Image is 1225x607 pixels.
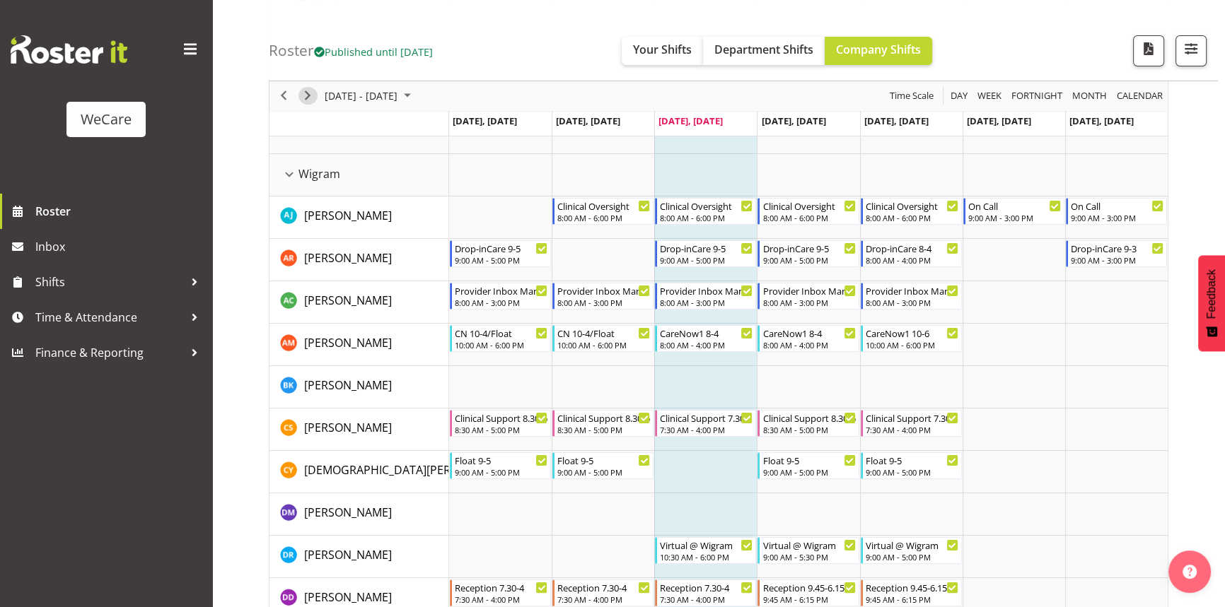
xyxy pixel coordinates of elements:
[274,88,294,105] button: Previous
[655,283,756,310] div: Andrew Casburn"s event - Provider Inbox Management Begin From Wednesday, October 8, 2025 at 8:00:...
[655,579,756,606] div: Demi Dumitrean"s event - Reception 7.30-4 Begin From Wednesday, October 8, 2025 at 7:30:00 AM GMT...
[866,339,958,350] div: 10:00 AM - 6:00 PM
[304,292,392,309] a: [PERSON_NAME]
[866,411,958,425] div: Clinical Support 7.30 - 4
[660,254,753,266] div: 9:00 AM - 5:00 PM
[304,334,392,351] a: [PERSON_NAME]
[557,199,650,213] div: Clinical Oversight
[35,307,184,328] span: Time & Attendance
[455,411,547,425] div: Clinical Support 8.30-5
[304,546,392,563] a: [PERSON_NAME]
[861,240,962,267] div: Andrea Ramirez"s event - Drop-inCare 8-4 Begin From Friday, October 10, 2025 at 8:00:00 AM GMT+13...
[1066,198,1167,225] div: AJ Jones"s event - On Call Begin From Sunday, October 12, 2025 at 9:00:00 AM GMT+13:00 Ends At Su...
[552,325,654,352] div: Ashley Mendoza"s event - CN 10-4/Float Begin From Tuesday, October 7, 2025 at 10:00:00 AM GMT+13:...
[557,339,650,350] div: 10:00 AM - 6:00 PM
[660,411,753,425] div: Clinical Support 7.30 - 4
[660,424,753,435] div: 7:30 AM - 4:00 PM
[622,37,703,65] button: Your Shifts
[762,199,855,213] div: Clinical Oversight
[557,453,650,467] div: Float 9-5
[35,271,184,293] span: Shifts
[866,199,958,213] div: Clinical Oversight
[450,240,551,267] div: Andrea Ramirez"s event - Drop-inCare 9-5 Begin From Monday, October 6, 2025 at 9:00:00 AM GMT+13:...
[861,283,962,310] div: Andrew Casburn"s event - Provider Inbox Management Begin From Friday, October 10, 2025 at 8:00:00...
[556,114,620,127] span: [DATE], [DATE]
[1115,88,1164,105] span: calendar
[1009,88,1065,105] button: Fortnight
[757,410,859,437] div: Catherine Stewart"s event - Clinical Support 8.30-5 Begin From Thursday, October 9, 2025 at 8:30:...
[1183,565,1197,579] img: help-xxl-2.png
[861,579,962,606] div: Demi Dumitrean"s event - Reception 9.45-6.15 Begin From Friday, October 10, 2025 at 9:45:00 AM GM...
[304,461,514,478] a: [DEMOGRAPHIC_DATA][PERSON_NAME]
[269,366,449,408] td: Brian Ko resource
[304,208,392,223] span: [PERSON_NAME]
[269,451,449,493] td: Christianna Yu resource
[1070,88,1110,105] button: Timeline Month
[557,297,650,308] div: 8:00 AM - 3:00 PM
[269,42,433,59] h4: Roster
[757,579,859,606] div: Demi Dumitrean"s event - Reception 9.45-6.15 Begin From Thursday, October 9, 2025 at 9:45:00 AM G...
[861,452,962,479] div: Christianna Yu"s event - Float 9-5 Begin From Friday, October 10, 2025 at 9:00:00 AM GMT+13:00 En...
[272,81,296,111] div: previous period
[304,207,392,224] a: [PERSON_NAME]
[1071,88,1108,105] span: Month
[660,551,753,562] div: 10:30 AM - 6:00 PM
[975,88,1004,105] button: Timeline Week
[557,283,650,297] div: Provider Inbox Management
[552,579,654,606] div: Demi Dumitrean"s event - Reception 7.30-4 Begin From Tuesday, October 7, 2025 at 7:30:00 AM GMT+1...
[660,594,753,605] div: 7:30 AM - 4:00 PM
[866,326,958,340] div: CareNow1 10-6
[948,88,970,105] button: Timeline Day
[304,547,392,562] span: [PERSON_NAME]
[557,594,650,605] div: 7:30 AM - 4:00 PM
[703,37,825,65] button: Department Shifts
[866,424,958,435] div: 7:30 AM - 4:00 PM
[861,537,962,564] div: Deepti Raturi"s event - Virtual @ Wigram Begin From Friday, October 10, 2025 at 9:00:00 AM GMT+13...
[455,466,547,478] div: 9:00 AM - 5:00 PM
[861,325,962,352] div: Ashley Mendoza"s event - CareNow1 10-6 Begin From Friday, October 10, 2025 at 10:00:00 AM GMT+13:...
[455,424,547,435] div: 8:30 AM - 5:00 PM
[866,538,958,552] div: Virtual @ Wigram
[836,42,921,57] span: Company Shifts
[976,88,1003,105] span: Week
[269,536,449,578] td: Deepti Raturi resource
[455,326,547,340] div: CN 10-4/Float
[552,283,654,310] div: Andrew Casburn"s event - Provider Inbox Management Begin From Tuesday, October 7, 2025 at 8:00:00...
[81,109,132,130] div: WeCare
[762,594,855,605] div: 9:45 AM - 6:15 PM
[296,81,320,111] div: next period
[269,324,449,366] td: Ashley Mendoza resource
[1071,254,1163,266] div: 9:00 AM - 3:00 PM
[1010,88,1064,105] span: Fortnight
[757,283,859,310] div: Andrew Casburn"s event - Provider Inbox Management Begin From Thursday, October 9, 2025 at 8:00:0...
[761,114,825,127] span: [DATE], [DATE]
[762,339,855,350] div: 8:00 AM - 4:00 PM
[455,453,547,467] div: Float 9-5
[888,88,936,105] button: Time Scale
[866,297,958,308] div: 8:00 AM - 3:00 PM
[1205,269,1218,319] span: Feedback
[304,335,392,350] span: [PERSON_NAME]
[269,196,449,239] td: AJ Jones resource
[269,281,449,324] td: Andrew Casburn resource
[762,580,855,594] div: Reception 9.45-6.15
[762,538,855,552] div: Virtual @ Wigram
[762,453,855,467] div: Float 9-5
[861,198,962,225] div: AJ Jones"s event - Clinical Oversight Begin From Friday, October 10, 2025 at 8:00:00 AM GMT+13:00...
[304,420,392,435] span: [PERSON_NAME]
[866,212,958,223] div: 8:00 AM - 6:00 PM
[866,254,958,266] div: 8:00 AM - 4:00 PM
[455,254,547,266] div: 9:00 AM - 5:00 PM
[455,297,547,308] div: 8:00 AM - 3:00 PM
[1175,35,1207,66] button: Filter Shifts
[450,325,551,352] div: Ashley Mendoza"s event - CN 10-4/Float Begin From Monday, October 6, 2025 at 10:00:00 AM GMT+13:0...
[455,241,547,255] div: Drop-inCare 9-5
[269,239,449,281] td: Andrea Ramirez resource
[949,88,969,105] span: Day
[660,339,753,350] div: 8:00 AM - 4:00 PM
[552,452,654,479] div: Christianna Yu"s event - Float 9-5 Begin From Tuesday, October 7, 2025 at 9:00:00 AM GMT+13:00 En...
[557,466,650,478] div: 9:00 AM - 5:00 PM
[967,114,1031,127] span: [DATE], [DATE]
[757,240,859,267] div: Andrea Ramirez"s event - Drop-inCare 9-5 Begin From Thursday, October 9, 2025 at 9:00:00 AM GMT+1...
[660,538,753,552] div: Virtual @ Wigram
